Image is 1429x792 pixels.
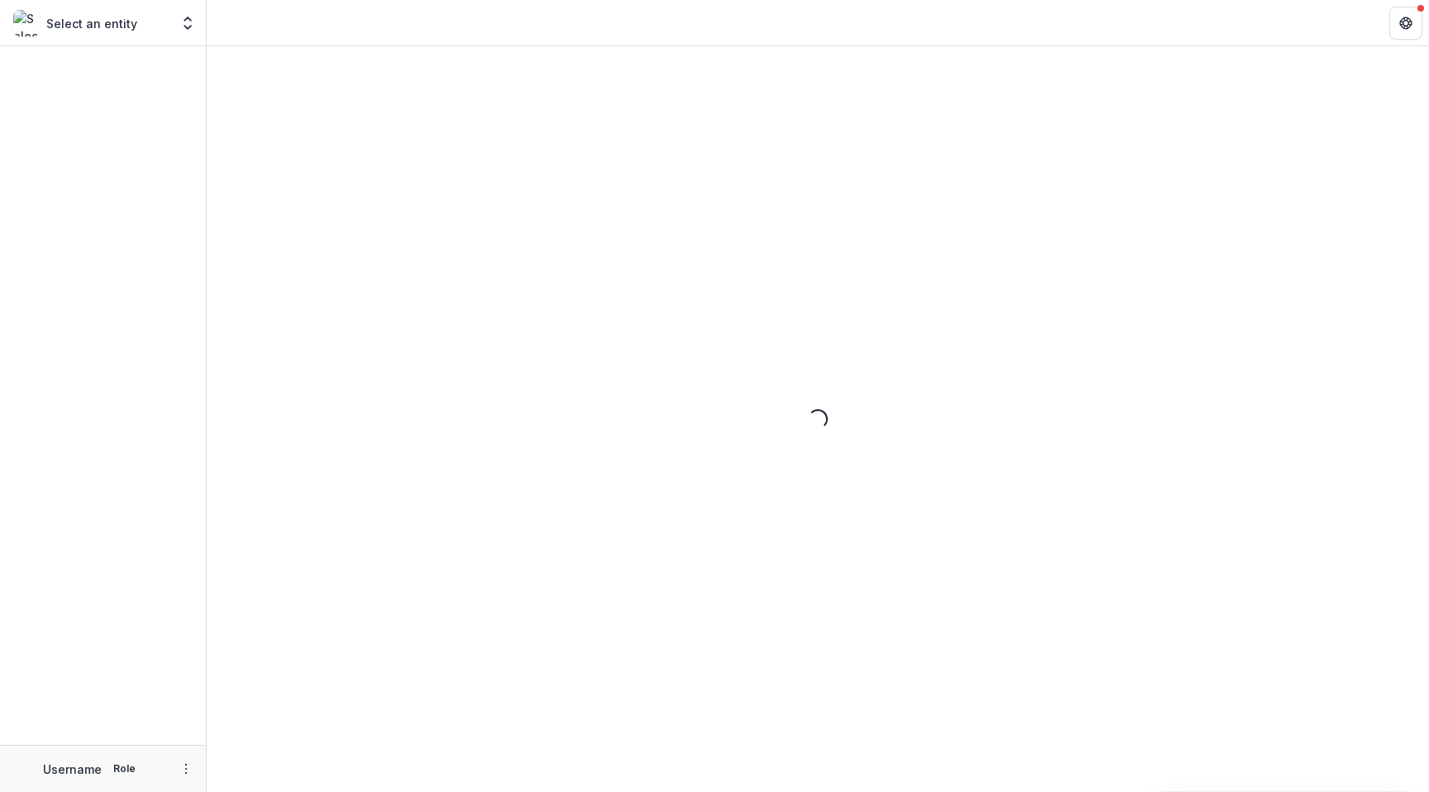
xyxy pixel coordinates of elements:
button: Open entity switcher [176,7,199,40]
p: Select an entity [46,15,137,32]
img: Select an entity [13,10,40,36]
p: Username [43,761,102,778]
button: Get Help [1389,7,1422,40]
p: Role [108,761,141,776]
button: More [176,759,196,779]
